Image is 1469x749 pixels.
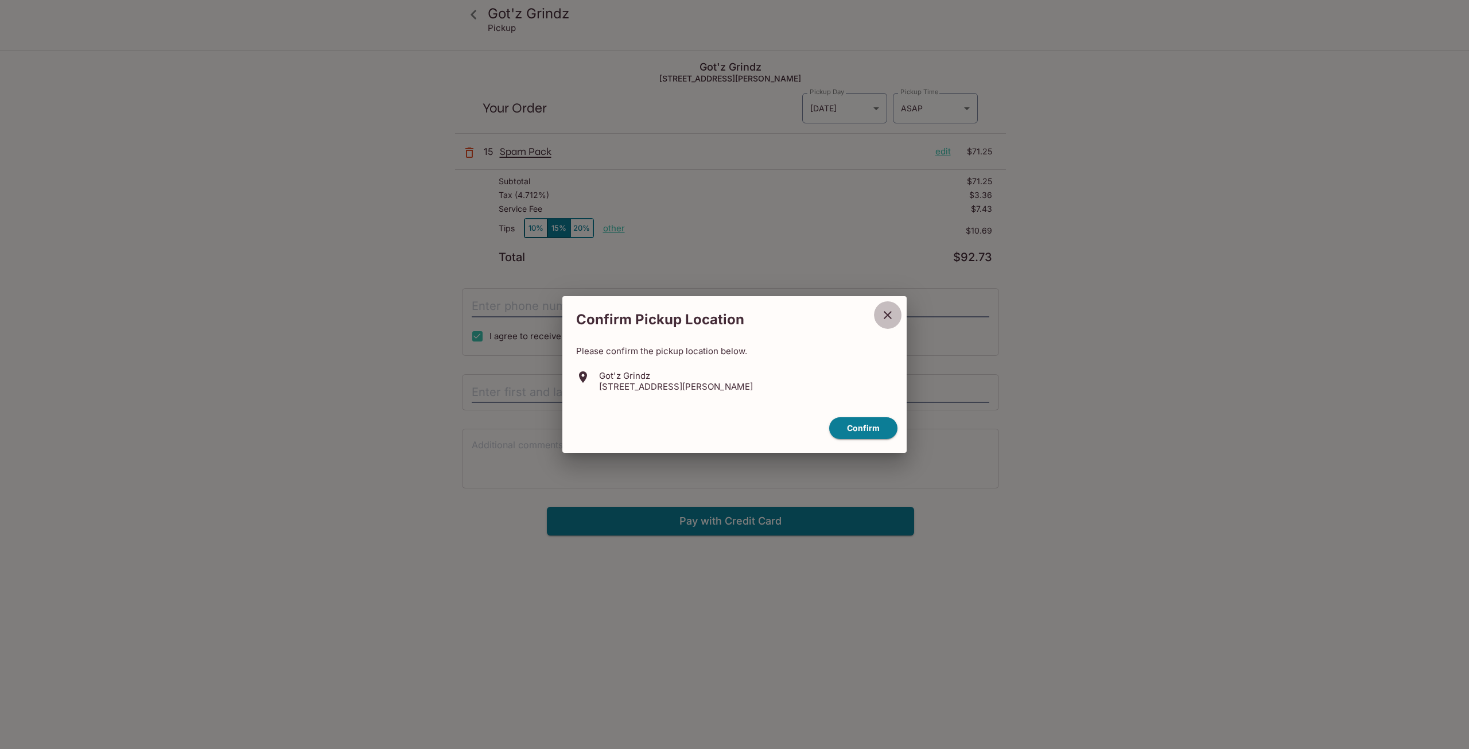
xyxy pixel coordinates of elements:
p: [STREET_ADDRESS][PERSON_NAME] [599,381,753,392]
button: confirm [829,417,897,440]
button: close [873,301,902,329]
h2: Confirm Pickup Location [562,305,873,334]
p: Please confirm the pickup location below. [576,346,893,356]
p: Got'z Grindz [599,370,753,381]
